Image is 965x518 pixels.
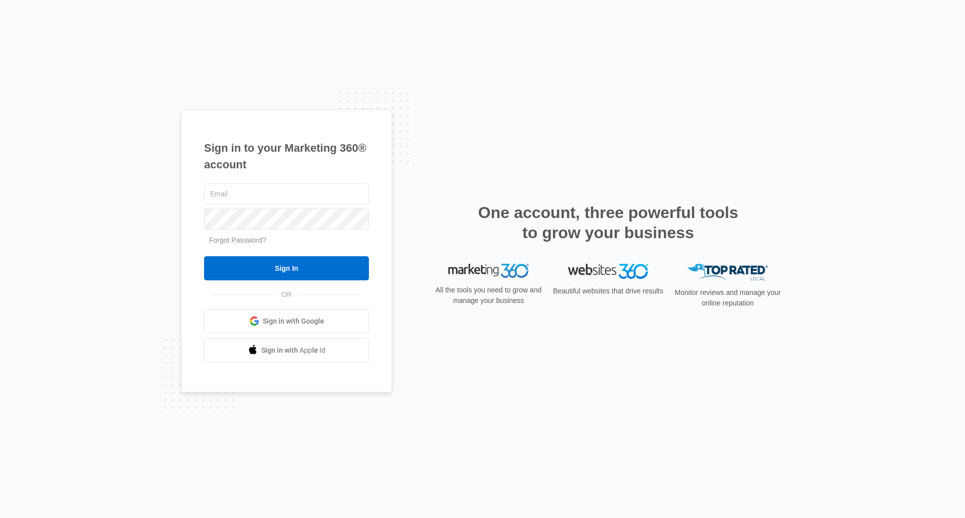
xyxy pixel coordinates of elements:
p: Monitor reviews and manage your online reputation [671,287,784,308]
span: OR [274,289,299,300]
h1: Sign in to your Marketing 360® account [204,140,369,173]
a: Sign in with Google [204,309,369,333]
p: All the tools you need to grow and manage your business [432,285,545,306]
input: Email [204,183,369,204]
span: Sign in with Google [263,316,324,327]
img: Websites 360 [568,264,648,278]
h2: One account, three powerful tools to grow your business [475,202,741,243]
span: Sign in with Apple Id [261,345,326,356]
img: Top Rated Local [688,264,768,280]
input: Sign In [204,256,369,280]
p: Beautiful websites that drive results [552,286,664,296]
img: Marketing 360 [448,264,529,278]
a: Forgot Password? [209,236,266,244]
a: Sign in with Apple Id [204,338,369,362]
